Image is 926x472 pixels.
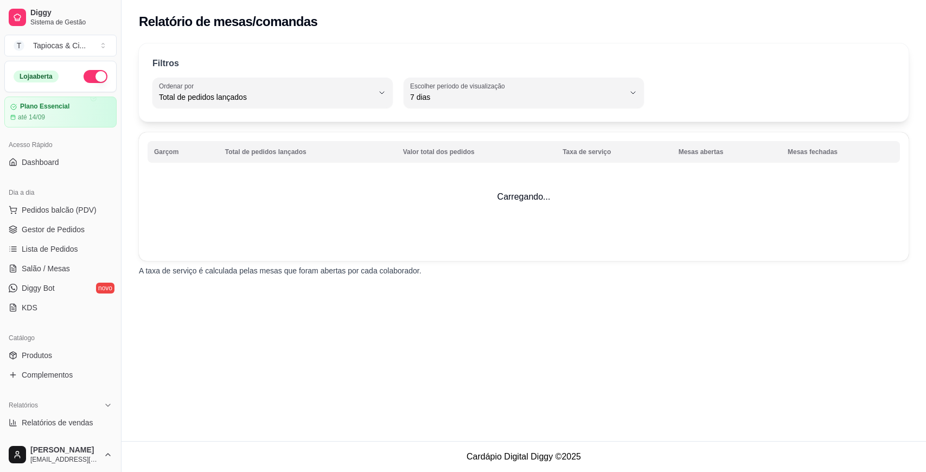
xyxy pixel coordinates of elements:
label: Escolher período de visualização [410,81,508,91]
a: Produtos [4,347,117,364]
div: Loja aberta [14,71,59,82]
span: Lista de Pedidos [22,244,78,254]
span: [PERSON_NAME] [30,445,99,455]
div: Dia a dia [4,184,117,201]
div: Acesso Rápido [4,136,117,154]
a: Relatórios de vendas [4,414,117,431]
a: Gestor de Pedidos [4,221,117,238]
a: Salão / Mesas [4,260,117,277]
article: até 14/09 [18,113,45,122]
span: Salão / Mesas [22,263,70,274]
button: Pedidos balcão (PDV) [4,201,117,219]
span: Gestor de Pedidos [22,224,85,235]
a: Plano Essencialaté 14/09 [4,97,117,127]
footer: Cardápio Digital Diggy © 2025 [122,441,926,472]
span: Diggy Bot [22,283,55,294]
h2: Relatório de mesas/comandas [139,13,317,30]
td: Carregando... [139,132,909,261]
button: Alterar Status [84,70,107,83]
span: Produtos [22,350,52,361]
a: KDS [4,299,117,316]
span: Sistema de Gestão [30,18,112,27]
span: Relatórios de vendas [22,417,93,428]
span: Complementos [22,369,73,380]
span: 7 dias [410,92,624,103]
span: Diggy [30,8,112,18]
article: Plano Essencial [20,103,69,111]
span: Dashboard [22,157,59,168]
div: Catálogo [4,329,117,347]
span: KDS [22,302,37,313]
p: A taxa de serviço é calculada pelas mesas que foram abertas por cada colaborador. [139,265,909,276]
div: Tapiocas & Ci ... [33,40,86,51]
a: Dashboard [4,154,117,171]
p: Filtros [152,57,179,70]
button: Escolher período de visualização7 dias [404,78,644,108]
button: Ordenar porTotal de pedidos lançados [152,78,393,108]
a: Relatório de clientes [4,433,117,451]
button: [PERSON_NAME][EMAIL_ADDRESS][DOMAIN_NAME] [4,442,117,468]
span: Relatórios [9,401,38,410]
span: Total de pedidos lançados [159,92,373,103]
a: Lista de Pedidos [4,240,117,258]
button: Select a team [4,35,117,56]
label: Ordenar por [159,81,197,91]
a: Complementos [4,366,117,384]
span: Pedidos balcão (PDV) [22,205,97,215]
a: DiggySistema de Gestão [4,4,117,30]
span: [EMAIL_ADDRESS][DOMAIN_NAME] [30,455,99,464]
a: Diggy Botnovo [4,279,117,297]
span: Relatório de clientes [22,437,91,448]
span: T [14,40,24,51]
